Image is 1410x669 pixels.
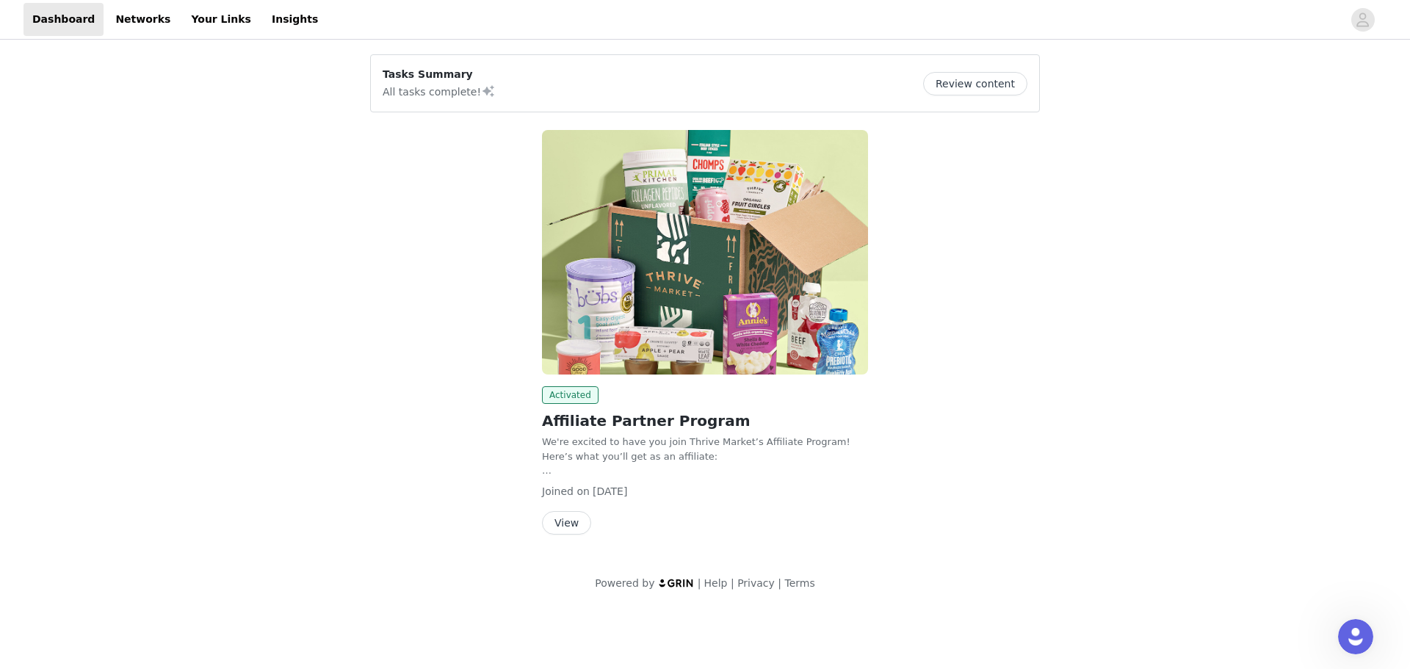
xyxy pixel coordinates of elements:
[737,577,775,589] a: Privacy
[593,485,627,497] span: [DATE]
[784,577,814,589] a: Terms
[23,3,104,36] a: Dashboard
[923,72,1027,95] button: Review content
[595,577,654,589] span: Powered by
[542,386,599,404] span: Activated
[542,130,868,375] img: Thrive Market
[383,67,496,82] p: Tasks Summary
[383,82,496,100] p: All tasks complete!
[106,3,179,36] a: Networks
[1356,8,1370,32] div: avatar
[542,518,591,529] a: View
[704,577,728,589] a: Help
[182,3,260,36] a: Your Links
[778,577,781,589] span: |
[542,410,868,432] h2: Affiliate Partner Program
[542,435,868,463] p: We're excited to have you join Thrive Market’s Affiliate Program! Here’s what you’ll get as an af...
[263,3,327,36] a: Insights
[1338,619,1373,654] iframe: Intercom live chat
[542,485,590,497] span: Joined on
[658,578,695,587] img: logo
[731,577,734,589] span: |
[698,577,701,589] span: |
[542,511,591,535] button: View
